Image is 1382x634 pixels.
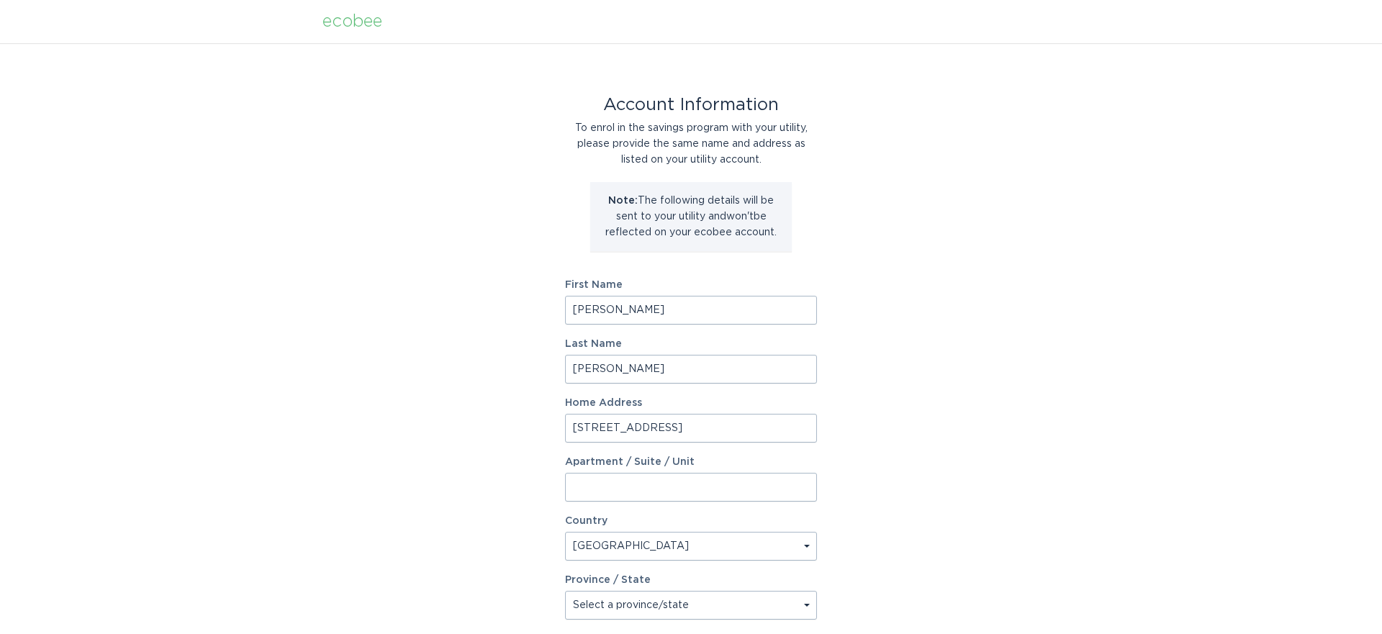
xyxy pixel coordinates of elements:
label: Country [565,516,608,526]
label: Home Address [565,398,817,408]
div: ecobee [322,14,382,30]
div: Account Information [565,97,817,113]
strong: Note: [608,196,638,206]
label: Province / State [565,575,651,585]
p: The following details will be sent to your utility and won't be reflected on your ecobee account. [601,193,781,240]
label: First Name [565,280,817,290]
label: Apartment / Suite / Unit [565,457,817,467]
label: Last Name [565,339,817,349]
div: To enrol in the savings program with your utility, please provide the same name and address as li... [565,120,817,168]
